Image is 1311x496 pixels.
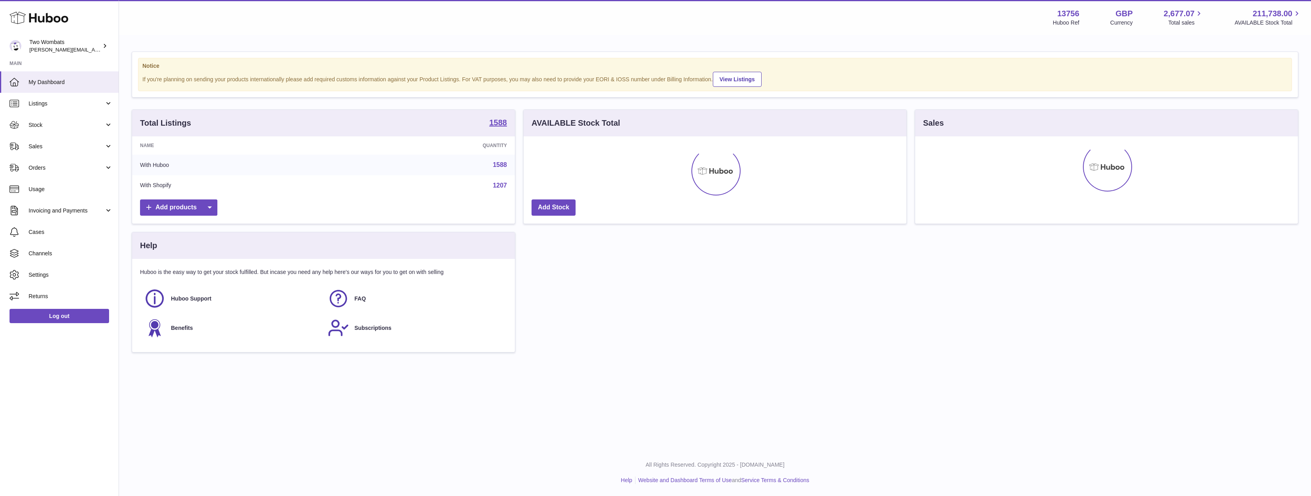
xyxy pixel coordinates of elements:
span: Huboo Support [171,295,211,303]
span: Benefits [171,324,193,332]
div: Two Wombats [29,38,101,54]
a: Service Terms & Conditions [741,477,809,483]
h3: Help [140,240,157,251]
a: Add products [140,199,217,216]
span: Channels [29,250,113,257]
h3: AVAILABLE Stock Total [532,118,620,128]
a: Huboo Support [144,288,320,309]
a: 211,738.00 AVAILABLE Stock Total [1234,8,1301,27]
strong: Notice [142,62,1288,70]
a: Log out [10,309,109,323]
a: 1207 [493,182,507,189]
strong: GBP [1115,8,1132,19]
span: Invoicing and Payments [29,207,104,214]
td: With Shopify [132,175,338,196]
span: Total sales [1168,19,1204,27]
th: Name [132,136,338,155]
span: AVAILABLE Stock Total [1234,19,1301,27]
div: If you're planning on sending your products internationally please add required customs informati... [142,71,1288,87]
span: Settings [29,271,113,279]
a: 1588 [489,119,507,128]
span: Cases [29,228,113,236]
span: Usage [29,186,113,193]
span: 211,738.00 [1253,8,1292,19]
h3: Total Listings [140,118,191,128]
a: Website and Dashboard Terms of Use [638,477,732,483]
span: 2,677.07 [1164,8,1195,19]
h3: Sales [923,118,944,128]
strong: 1588 [489,119,507,126]
a: Benefits [144,317,320,339]
a: Subscriptions [328,317,503,339]
a: 1588 [493,161,507,168]
span: Subscriptions [355,324,392,332]
th: Quantity [338,136,515,155]
a: 2,677.07 Total sales [1164,8,1204,27]
p: All Rights Reserved. Copyright 2025 - [DOMAIN_NAME] [125,461,1305,469]
span: Listings [29,100,104,107]
a: Help [621,477,632,483]
td: With Huboo [132,155,338,175]
span: My Dashboard [29,79,113,86]
div: Huboo Ref [1053,19,1079,27]
p: Huboo is the easy way to get your stock fulfilled. But incase you need any help here's our ways f... [140,268,507,276]
span: Orders [29,164,104,172]
a: FAQ [328,288,503,309]
strong: 13756 [1057,8,1079,19]
span: FAQ [355,295,366,303]
a: Add Stock [532,199,576,216]
span: Stock [29,121,104,129]
span: Returns [29,293,113,300]
a: View Listings [713,72,762,87]
div: Currency [1110,19,1133,27]
li: and [635,477,809,484]
img: alan@twowombats.com [10,40,21,52]
span: [PERSON_NAME][EMAIL_ADDRESS][DOMAIN_NAME] [29,46,159,53]
span: Sales [29,143,104,150]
